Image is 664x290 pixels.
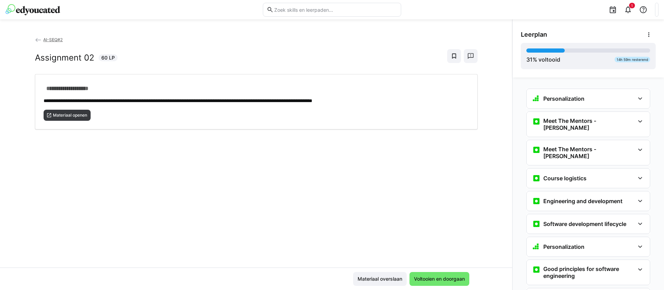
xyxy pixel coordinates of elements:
[43,37,63,42] span: AI-SEQ#2
[543,175,587,182] h3: Course logistics
[413,275,466,282] span: Voltooien en doorgaan
[101,54,115,61] span: 60 LP
[543,95,584,102] h3: Personalization
[357,275,403,282] span: Materiaal overslaan
[526,55,560,64] div: % voltooid
[543,265,635,279] h3: Good principles for software engineering
[52,112,88,118] span: Materiaal openen
[521,31,547,38] span: Leerplan
[526,56,533,63] span: 31
[543,243,584,250] h3: Personalization
[631,3,633,8] span: 1
[543,117,635,131] h3: Meet The Mentors - [PERSON_NAME]
[543,198,622,205] h3: Engineering and development
[543,146,635,160] h3: Meet The Mentors - [PERSON_NAME]
[274,7,397,13] input: Zoek skills en leerpaden...
[543,220,626,227] h3: Software development lifecycle
[44,110,91,121] button: Materiaal openen
[35,37,63,42] a: AI-SEQ#2
[615,57,650,62] div: 14h 59m resterend
[35,53,94,63] h2: Assignment 02
[353,272,407,286] button: Materiaal overslaan
[409,272,469,286] button: Voltooien en doorgaan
